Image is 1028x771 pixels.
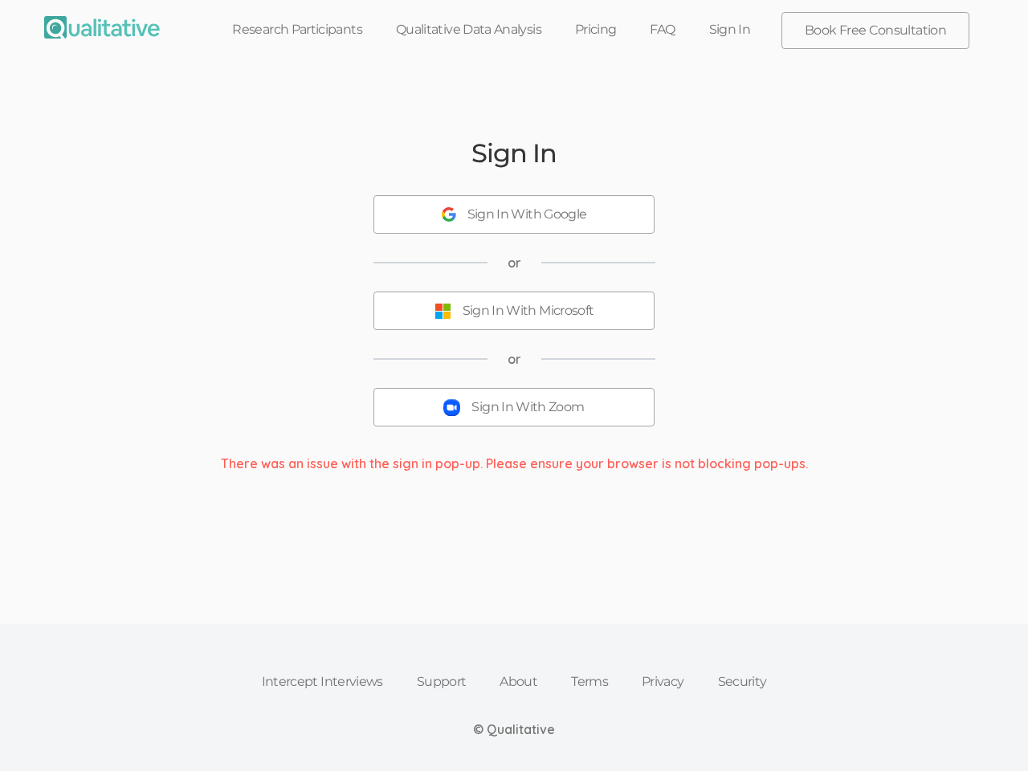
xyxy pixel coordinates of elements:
a: Support [400,664,483,700]
a: About [483,664,554,700]
a: Sign In [692,12,768,47]
a: Privacy [625,664,701,700]
a: Qualitative Data Analysis [379,12,558,47]
img: Sign In With Microsoft [434,303,451,320]
img: Sign In With Zoom [443,399,460,416]
a: Pricing [558,12,634,47]
a: Terms [554,664,625,700]
span: or [508,254,521,272]
div: Sign In With Microsoft [463,302,594,320]
iframe: Chat Widget [948,694,1028,771]
img: Sign In With Google [442,207,456,222]
a: Book Free Consultation [782,13,969,48]
button: Sign In With Microsoft [373,292,655,330]
div: There was an issue with the sign in pop-up. Please ensure your browser is not blocking pop-ups. [209,455,820,473]
div: Sign In With Google [467,206,587,224]
div: © Qualitative [473,720,555,739]
h2: Sign In [471,139,556,167]
a: Intercept Interviews [245,664,400,700]
a: FAQ [633,12,691,47]
button: Sign In With Zoom [373,388,655,426]
span: or [508,350,521,369]
a: Research Participants [215,12,379,47]
div: Sign In With Zoom [471,398,584,417]
img: Qualitative [44,16,160,39]
button: Sign In With Google [373,195,655,234]
a: Security [701,664,784,700]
